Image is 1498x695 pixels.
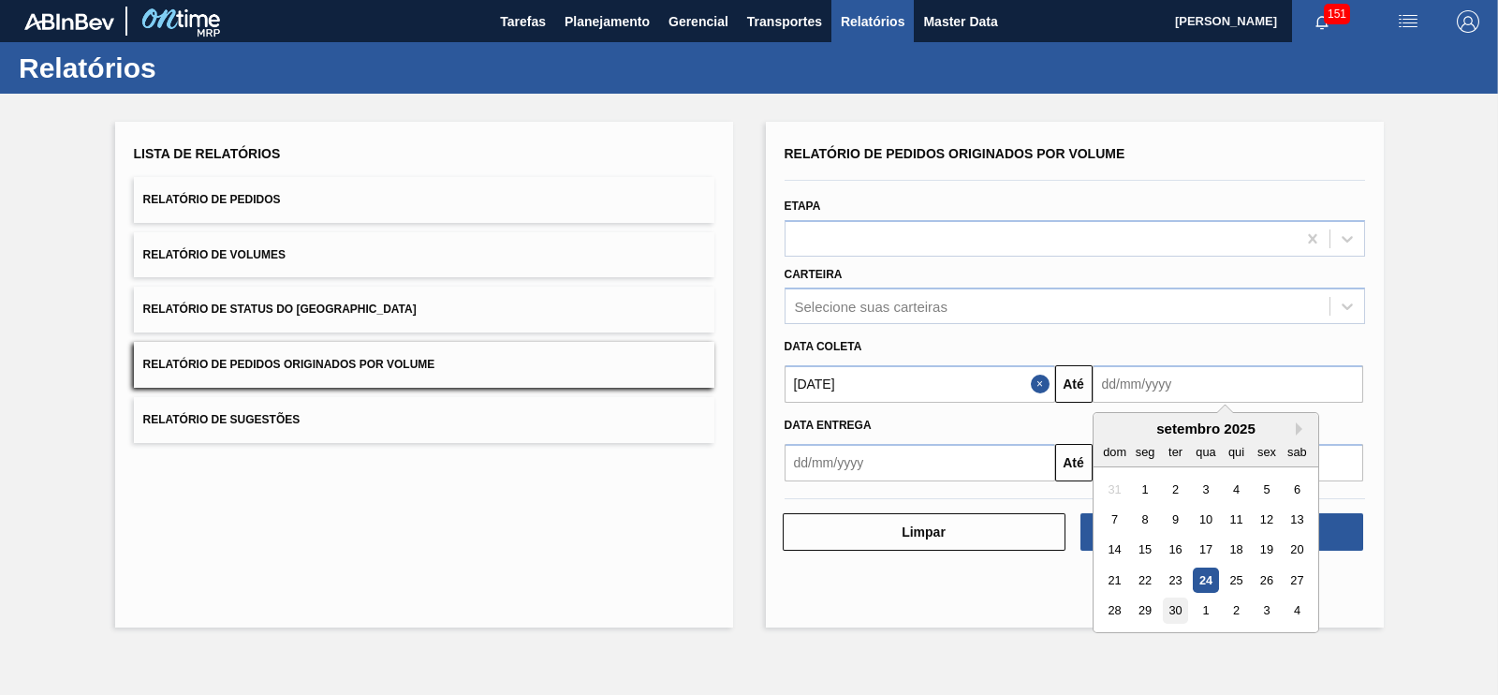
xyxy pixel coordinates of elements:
[1162,568,1187,593] div: Choose terça-feira, 23 de setembro de 2025
[785,444,1055,481] input: dd/mm/yyyy
[747,10,822,33] span: Transportes
[785,268,843,281] label: Carteira
[1254,538,1279,563] div: Choose sexta-feira, 19 de setembro de 2025
[1223,477,1248,502] div: Choose quinta-feira, 4 de setembro de 2025
[1080,513,1363,551] button: Download
[1223,568,1248,593] div: Choose quinta-feira, 25 de setembro de 2025
[143,413,301,426] span: Relatório de Sugestões
[1102,477,1127,502] div: Not available domingo, 31 de agosto de 2025
[1324,4,1350,24] span: 151
[1102,599,1127,624] div: Choose domingo, 28 de setembro de 2025
[143,248,286,261] span: Relatório de Volumes
[1223,538,1248,563] div: Choose quinta-feira, 18 de setembro de 2025
[1223,507,1248,532] div: Choose quinta-feira, 11 de setembro de 2025
[1102,507,1127,532] div: Choose domingo, 7 de setembro de 2025
[785,200,821,213] label: Etapa
[1284,477,1309,502] div: Choose sábado, 6 de setembro de 2025
[1223,599,1248,624] div: Choose quinta-feira, 2 de outubro de 2025
[1284,568,1309,593] div: Choose sábado, 27 de setembro de 2025
[1055,365,1093,403] button: Até
[1193,439,1218,465] div: qua
[1102,439,1127,465] div: dom
[1094,421,1318,436] div: setembro 2025
[1132,477,1157,502] div: Choose segunda-feira, 1 de setembro de 2025
[841,10,904,33] span: Relatórios
[1193,507,1218,532] div: Choose quarta-feira, 10 de setembro de 2025
[1132,599,1157,624] div: Choose segunda-feira, 29 de setembro de 2025
[134,397,714,443] button: Relatório de Sugestões
[785,146,1125,161] span: Relatório de Pedidos Originados por Volume
[1284,538,1309,563] div: Choose sábado, 20 de setembro de 2025
[134,232,714,278] button: Relatório de Volumes
[134,287,714,333] button: Relatório de Status do [GEOGRAPHIC_DATA]
[1193,568,1218,593] div: Choose quarta-feira, 24 de setembro de 2025
[1397,10,1419,33] img: userActions
[1162,507,1187,532] div: Choose terça-feira, 9 de setembro de 2025
[785,340,862,353] span: Data coleta
[1099,474,1312,626] div: month 2025-09
[1193,477,1218,502] div: Choose quarta-feira, 3 de setembro de 2025
[668,10,728,33] span: Gerencial
[1296,422,1309,436] button: Next Month
[1254,477,1279,502] div: Choose sexta-feira, 5 de setembro de 2025
[923,10,997,33] span: Master Data
[134,342,714,388] button: Relatório de Pedidos Originados por Volume
[1254,439,1279,465] div: sex
[783,513,1065,551] button: Limpar
[134,177,714,223] button: Relatório de Pedidos
[1162,538,1187,563] div: Choose terça-feira, 16 de setembro de 2025
[1031,365,1055,403] button: Close
[1223,439,1248,465] div: qui
[1284,507,1309,532] div: Choose sábado, 13 de setembro de 2025
[785,419,872,432] span: Data entrega
[1132,507,1157,532] div: Choose segunda-feira, 8 de setembro de 2025
[1102,568,1127,593] div: Choose domingo, 21 de setembro de 2025
[1102,538,1127,563] div: Choose domingo, 14 de setembro de 2025
[500,10,546,33] span: Tarefas
[1132,439,1157,465] div: seg
[1193,538,1218,563] div: Choose quarta-feira, 17 de setembro de 2025
[1093,365,1363,403] input: dd/mm/yyyy
[1132,568,1157,593] div: Choose segunda-feira, 22 de setembro de 2025
[143,358,435,371] span: Relatório de Pedidos Originados por Volume
[134,146,281,161] span: Lista de Relatórios
[1132,538,1157,563] div: Choose segunda-feira, 15 de setembro de 2025
[1254,568,1279,593] div: Choose sexta-feira, 26 de setembro de 2025
[1193,599,1218,624] div: Choose quarta-feira, 1 de outubro de 2025
[1254,507,1279,532] div: Choose sexta-feira, 12 de setembro de 2025
[1162,477,1187,502] div: Choose terça-feira, 2 de setembro de 2025
[565,10,650,33] span: Planejamento
[1457,10,1479,33] img: Logout
[1162,439,1187,465] div: ter
[19,57,351,79] h1: Relatórios
[1284,439,1309,465] div: sab
[785,365,1055,403] input: dd/mm/yyyy
[1162,599,1187,624] div: Choose terça-feira, 30 de setembro de 2025
[1284,599,1309,624] div: Choose sábado, 4 de outubro de 2025
[1055,444,1093,481] button: Até
[24,13,114,30] img: TNhmsLtSVTkK8tSr43FrP2fwEKptu5GPRR3wAAAABJRU5ErkJggg==
[1292,8,1352,35] button: Notificações
[143,193,281,206] span: Relatório de Pedidos
[143,303,417,316] span: Relatório de Status do [GEOGRAPHIC_DATA]
[795,299,947,315] div: Selecione suas carteiras
[1254,599,1279,624] div: Choose sexta-feira, 3 de outubro de 2025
